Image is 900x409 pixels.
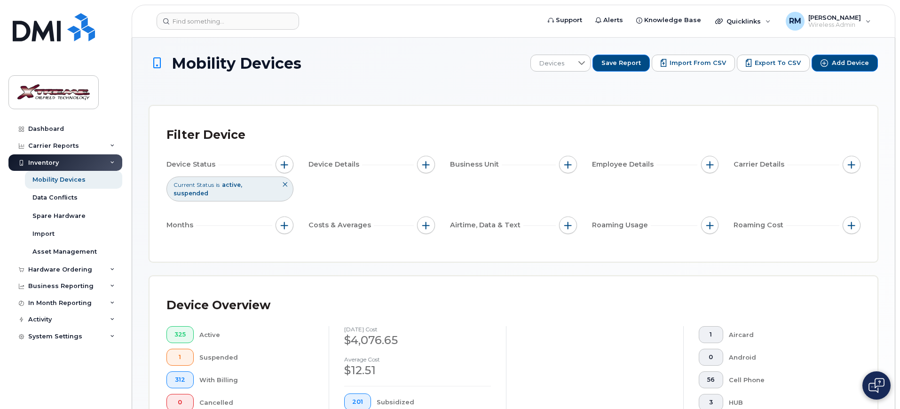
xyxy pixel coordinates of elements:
[344,362,491,378] div: $12.51
[199,349,314,366] div: Suspended
[737,55,810,72] button: Export to CSV
[868,378,884,393] img: Open chat
[729,371,846,388] div: Cell Phone
[531,55,573,72] span: Devices
[707,353,715,361] span: 0
[174,181,214,189] span: Current Status
[729,326,846,343] div: Aircard
[670,59,726,67] span: Import from CSV
[216,181,220,189] span: is
[222,181,242,188] span: active
[166,293,270,318] div: Device Overview
[734,160,787,169] span: Carrier Details
[707,376,715,384] span: 56
[592,220,651,230] span: Roaming Usage
[199,326,314,343] div: Active
[344,356,491,362] h4: Average cost
[707,331,715,338] span: 1
[592,55,650,72] button: Save Report
[174,376,186,384] span: 312
[166,349,194,366] button: 1
[450,220,523,230] span: Airtime, Data & Text
[174,331,186,338] span: 325
[592,160,656,169] span: Employee Details
[166,123,245,147] div: Filter Device
[166,371,194,388] button: 312
[352,398,363,406] span: 201
[699,349,723,366] button: 0
[172,55,301,72] span: Mobility Devices
[699,371,723,388] button: 56
[344,332,491,348] div: $4,076.65
[308,160,362,169] span: Device Details
[729,349,846,366] div: Android
[450,160,502,169] span: Business Unit
[166,220,196,230] span: Months
[308,220,374,230] span: Costs & Averages
[601,59,641,67] span: Save Report
[707,399,715,406] span: 3
[174,353,186,361] span: 1
[199,371,314,388] div: With Billing
[755,59,801,67] span: Export to CSV
[344,326,491,332] h4: [DATE] cost
[734,220,786,230] span: Roaming Cost
[174,399,186,406] span: 0
[832,59,869,67] span: Add Device
[812,55,878,72] button: Add Device
[166,326,194,343] button: 325
[699,326,723,343] button: 1
[652,55,735,72] button: Import from CSV
[174,190,208,197] span: suspended
[166,160,218,169] span: Device Status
